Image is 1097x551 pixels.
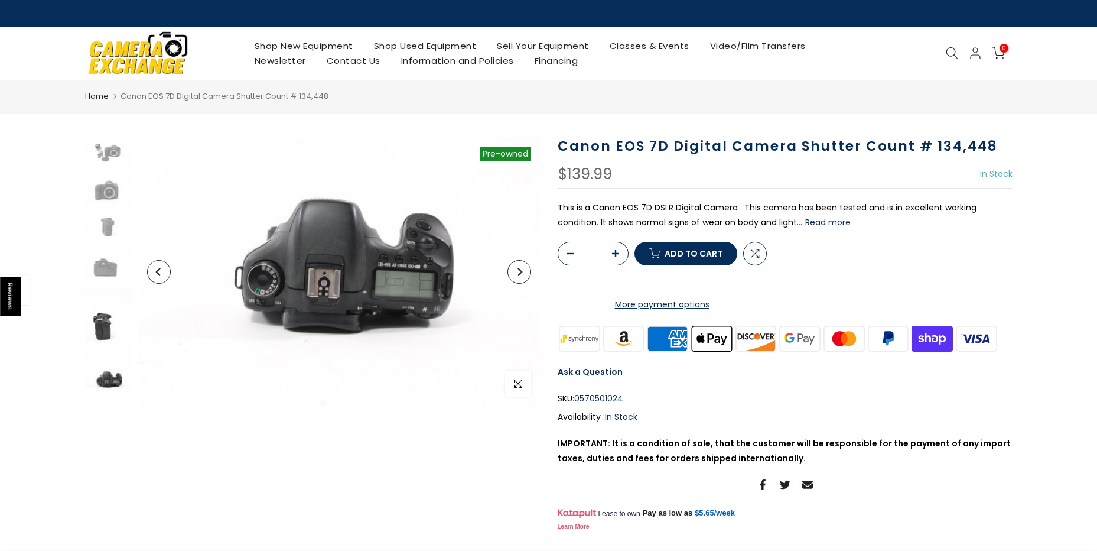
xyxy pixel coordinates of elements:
[558,167,612,182] div: $139.99
[487,38,600,53] a: Sell Your Equipment
[605,411,637,423] span: In Stock
[980,168,1013,180] span: In Stock
[244,38,363,53] a: Shop New Equipment
[910,324,955,353] img: shopify pay
[558,523,590,530] a: Learn More
[558,391,1013,406] div: SKU:
[695,508,735,518] a: $5.65/week
[646,324,690,353] img: american express
[558,410,1013,424] div: Availability :
[558,200,1013,230] p: This is a Canon EOS 7D DSLR Digital Camera . This camera has been tested and is in excellent work...
[85,213,132,244] img: Canon EOS 7D Digital Camera Shutter Count # 134,448 Unclassified Canon 0570501024
[363,38,487,53] a: Shop Used Equipment
[992,47,1005,60] a: 0
[699,38,816,53] a: Video/Film Transfers
[558,366,623,378] a: Ask a Question
[558,297,767,312] a: More payment options
[778,324,822,353] img: google pay
[121,90,328,102] span: Canon EOS 7D Digital Camera Shutter Count # 134,448
[85,364,132,396] img: Canon EOS 7D Digital Camera Shutter Count # 134,448 Unclassified Canon 0570501024
[822,324,866,353] img: master
[85,90,109,102] a: Home
[734,324,778,353] img: discover
[601,324,646,353] img: amazon payments
[316,53,390,68] a: Contact Us
[244,53,316,68] a: Newsletter
[138,138,540,406] img: Canon EOS 7D Digital Camera Shutter Count # 134,448 Unclassified Canon 0570501024
[147,260,171,284] button: Previous
[665,249,722,258] span: Add to cart
[643,508,693,518] span: Pay as low as
[558,324,602,353] img: synchrony
[599,38,699,53] a: Classes & Events
[524,53,588,68] a: Financing
[634,242,737,265] button: Add to cart
[507,260,531,284] button: Next
[85,287,132,358] img: Canon EOS 7D Digital Camera Shutter Count # 134,448 Unclassified Canon 0570501024
[558,437,1011,464] strong: IMPORTANT: It is a condition of sale, that the customer will be responsible for the payment of an...
[1000,44,1008,53] span: 0
[390,53,524,68] a: Information and Policies
[85,138,132,169] img: Canon EOS 7D Digital Camera Shutter Count # 134,448 Unclassified Canon 0570501024
[558,138,1013,155] h1: Canon EOS 7D Digital Camera Shutter Count # 134,448
[780,478,790,492] a: Share on Twitter
[689,324,734,353] img: apple pay
[954,324,998,353] img: visa
[598,509,640,518] span: Lease to own
[574,391,623,406] span: 0570501024
[802,478,813,492] a: Share on Email
[866,324,910,353] img: paypal
[757,478,768,492] a: Share on Facebook
[805,217,851,228] button: Read more
[85,175,132,206] img: Canon EOS 7D Digital Camera Shutter Count # 134,448 Unclassified Canon 0570501024
[85,250,132,281] img: Canon EOS 7D Digital Camera Shutter Count # 134,448 Unclassified Canon 0570501024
